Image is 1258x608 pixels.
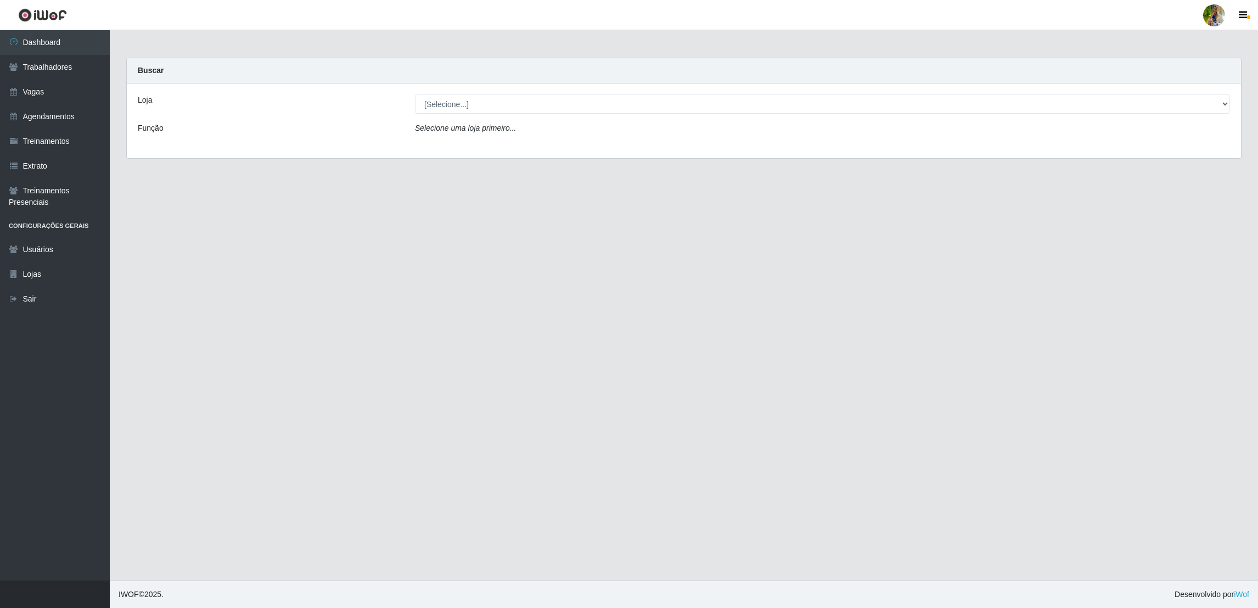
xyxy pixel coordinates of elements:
span: © 2025 . [119,589,164,600]
i: Selecione uma loja primeiro... [415,124,516,132]
span: Desenvolvido por [1175,589,1249,600]
a: iWof [1234,590,1249,599]
span: IWOF [119,590,139,599]
label: Loja [138,94,152,106]
strong: Buscar [138,66,164,75]
img: CoreUI Logo [18,8,67,22]
label: Função [138,122,164,134]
